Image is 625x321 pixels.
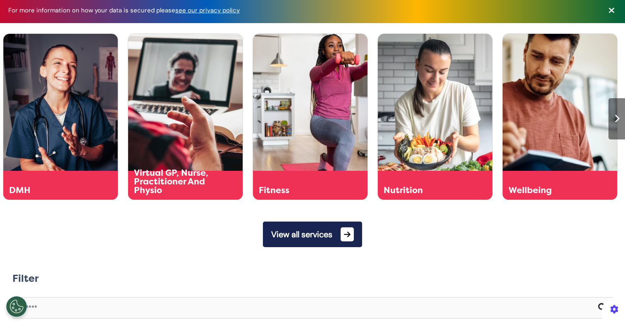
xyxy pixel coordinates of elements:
[6,296,27,317] button: Open Preferences
[384,186,464,195] div: Nutrition
[263,222,362,247] button: View all services
[8,7,248,14] div: For more information on how your data is secured please
[134,169,214,195] div: Virtual GP, Nurse, Practitioner And Physio
[508,186,589,195] div: Wellbeing
[9,186,89,195] div: DMH
[259,186,339,195] div: Fitness
[175,6,240,14] a: see our privacy policy
[12,273,39,285] h2: Filter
